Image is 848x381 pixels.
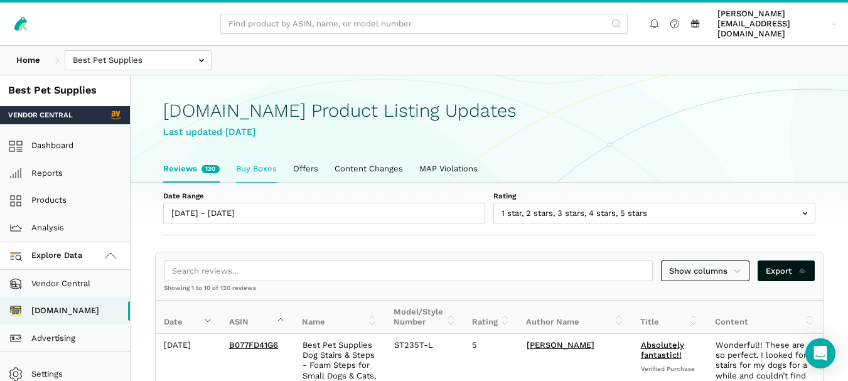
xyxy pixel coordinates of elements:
a: [PERSON_NAME][EMAIL_ADDRESS][DOMAIN_NAME] [714,7,840,41]
div: Best Pet Supplies [8,83,122,98]
th: Title: activate to sort column ascending [632,301,707,334]
span: Explore Data [13,249,83,264]
th: Rating: activate to sort column ascending [464,301,518,334]
input: Best Pet Supplies [65,50,212,71]
span: Vendor Central [8,110,73,120]
a: [PERSON_NAME] [527,340,594,350]
span: Export [766,265,807,277]
th: ASIN: activate to sort column ascending [221,301,294,334]
a: Export [758,260,815,281]
th: Author Name: activate to sort column ascending [518,301,632,334]
a: Offers [285,156,326,182]
a: Absolutely fantastic!! [641,340,684,360]
div: Last updated [DATE] [163,125,815,139]
th: Content: activate to sort column ascending [707,301,823,334]
a: Content Changes [326,156,411,182]
input: Find product by ASIN, name, or model number [220,14,628,35]
span: [PERSON_NAME][EMAIL_ADDRESS][DOMAIN_NAME] [717,9,827,40]
input: 1 star, 2 stars, 3 stars, 4 stars, 5 stars [493,203,815,223]
label: Rating [493,191,815,201]
a: Home [8,50,48,71]
h1: [DOMAIN_NAME] Product Listing Updates [163,100,815,121]
span: Show columns [669,265,742,277]
span: Verified Purchase [641,365,699,373]
th: Model/Style Number: activate to sort column ascending [385,301,464,334]
a: MAP Violations [411,156,486,182]
a: Reviews130 [155,156,228,182]
label: Date Range [163,191,485,201]
th: Date: activate to sort column ascending [156,301,221,334]
div: Showing 1 to 10 of 130 reviews [156,284,823,300]
div: Open Intercom Messenger [805,338,835,368]
a: B077FD41G6 [229,340,278,350]
span: New reviews in the last week [201,165,220,173]
a: Show columns [661,260,750,281]
input: Search reviews... [164,260,653,281]
a: Buy Boxes [228,156,285,182]
th: Name: activate to sort column ascending [294,301,385,334]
